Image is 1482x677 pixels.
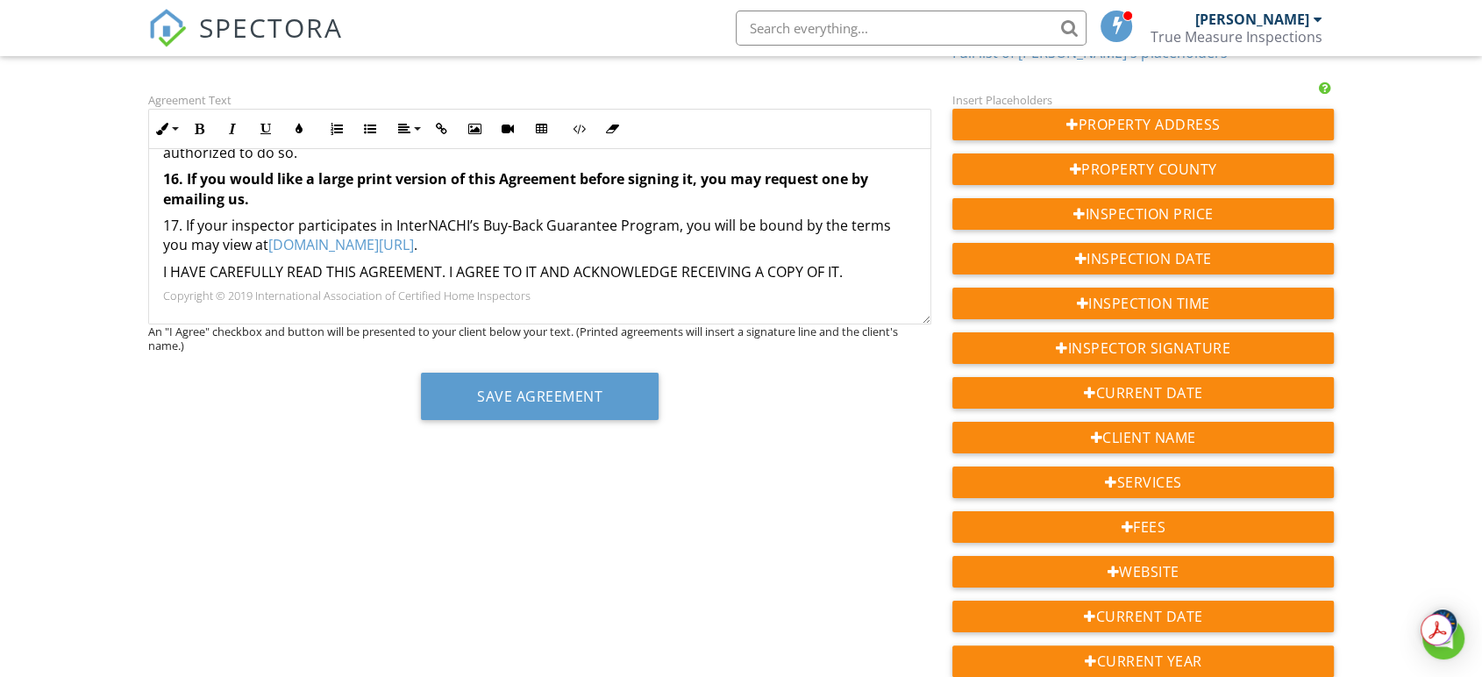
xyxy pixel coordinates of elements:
[952,243,1334,274] div: Inspection Date
[458,112,491,146] button: Insert Image (Ctrl+P)
[952,377,1334,409] div: Current Date
[148,24,343,61] a: SPECTORA
[268,235,414,254] a: [DOMAIN_NAME][URL]
[491,112,524,146] button: Insert Video
[199,9,343,46] span: SPECTORA
[249,112,282,146] button: Underline (Ctrl+U)
[952,422,1334,453] div: Client Name
[1151,28,1322,46] div: True Measure Inspections
[952,332,1334,364] div: Inspector Signature
[216,112,249,146] button: Italic (Ctrl+I)
[163,216,916,255] p: 17. If your inspector participates in InterNACHI’s Buy-Back Guarantee Program, you will be bound ...
[282,112,316,146] button: Colors
[952,288,1334,319] div: Inspection Time
[148,9,187,47] img: The Best Home Inspection Software - Spectora
[952,109,1334,140] div: Property Address
[353,112,387,146] button: Unordered List
[952,43,1227,62] a: Full list of [PERSON_NAME]'s placeholders
[391,112,424,146] button: Align
[421,373,659,420] button: Save Agreement
[163,262,916,281] p: I HAVE CAREFULLY READ THIS AGREEMENT. I AGREE TO IT AND ACKNOWLEDGE RECEIVING A COPY OF IT.
[952,198,1334,230] div: Inspection Price
[952,467,1334,498] div: Services
[149,112,182,146] button: Inline Style
[524,112,558,146] button: Insert Table
[320,112,353,146] button: Ordered List
[148,92,232,108] label: Agreement Text
[952,92,1052,108] label: Insert Placeholders
[148,324,931,353] div: An "I Agree" checkbox and button will be presented to your client below your text. (Printed agree...
[952,556,1334,588] div: Website
[952,601,1334,632] div: Current Date
[1195,11,1309,28] div: [PERSON_NAME]
[736,11,1087,46] input: Search everything...
[952,645,1334,677] div: Current Year
[952,511,1334,543] div: Fees
[424,112,458,146] button: Insert Link (Ctrl+K)
[163,289,916,303] p: Copyright © 2019 International Association of Certified Home Inspectors
[182,112,216,146] button: Bold (Ctrl+B)
[163,169,916,209] p: 16. If you would like a large print version of this Agreement before signing it, you may request ...
[595,112,629,146] button: Clear Formatting
[952,153,1334,185] div: Property County
[562,112,595,146] button: Code View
